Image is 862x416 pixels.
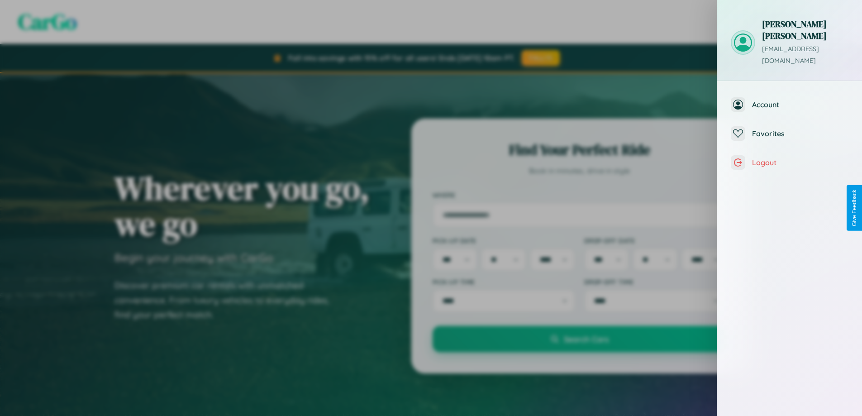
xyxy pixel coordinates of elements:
[762,43,848,67] p: [EMAIL_ADDRESS][DOMAIN_NAME]
[752,100,848,109] span: Account
[762,18,848,42] h3: [PERSON_NAME] [PERSON_NAME]
[717,90,862,119] button: Account
[717,148,862,177] button: Logout
[752,129,848,138] span: Favorites
[717,119,862,148] button: Favorites
[752,158,848,167] span: Logout
[851,190,857,226] div: Give Feedback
